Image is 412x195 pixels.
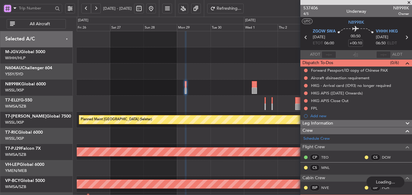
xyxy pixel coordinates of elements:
[310,52,320,58] span: ATOT
[321,165,335,170] a: MNL
[370,184,380,191] div: ISP
[313,40,323,46] span: ETOT
[310,154,320,161] div: CP
[5,98,20,102] span: T7-ELLY
[5,152,26,157] a: WMSA/SZB
[387,40,397,46] span: ELDT
[302,144,325,151] span: Flight Crew
[302,60,333,67] span: Dispatch To-Dos
[5,184,26,190] a: WMSA/SZB
[5,98,32,102] a: T7-ELLYG-550
[376,29,398,35] span: VHHH HKG
[311,75,370,80] div: Aircraft disinsection requirement
[103,6,132,11] span: [DATE] - [DATE]
[366,176,404,187] div: Loading...
[311,83,391,88] div: HKG - Arrival card (ID93) no longer required
[351,33,360,39] span: 00:50
[348,19,364,26] span: N8998K
[382,155,396,160] a: DCW
[5,146,21,151] span: T7-PJ29
[5,162,20,167] span: VH-LEP
[322,51,336,58] input: --:--
[311,91,363,96] div: HKG APIS ([DATE] Onwards)
[311,68,388,73] div: Forward Passport/ID copy of Chinese PAX
[376,34,388,40] span: [DATE]
[313,34,325,40] span: [DATE]
[5,50,45,54] a: M-JGVJGlobal 5000
[303,5,318,11] span: 537406
[321,155,335,160] a: TEO
[302,19,312,24] button: UTC
[5,55,25,61] a: WIHH/HLP
[5,130,18,135] span: T7-RIC
[144,24,177,31] div: Sun 28
[19,4,53,13] input: Trip Number
[81,115,152,124] div: Planned Maint [GEOGRAPHIC_DATA] (Seletar)
[207,4,244,13] button: Refreshing...
[110,24,144,31] div: Sat 27
[311,106,318,111] div: FPL
[303,136,330,142] a: Schedule Crew
[393,5,409,11] span: N8998K
[5,136,24,141] a: WSSL/XSP
[310,164,320,171] div: CS
[303,11,318,16] span: 4/5
[5,82,46,86] a: N8998KGlobal 6000
[324,40,334,46] span: 06:00
[5,87,24,93] a: WSSL/XSP
[211,24,244,31] div: Tue 30
[5,104,26,109] a: WMSA/SZB
[302,175,325,182] span: Cabin Crew
[5,50,21,54] span: M-JGVJ
[346,8,366,15] div: Underway
[393,11,409,16] span: Owner
[5,162,44,167] a: VH-LEPGlobal 6000
[302,120,333,127] span: Leg Information
[244,24,277,31] div: Wed 1
[310,113,409,118] div: Add new
[5,114,46,118] span: T7-[PERSON_NAME]
[245,18,255,23] div: [DATE]
[370,154,380,161] div: CS
[382,185,396,190] a: PCH
[5,82,21,86] span: N8998K
[177,24,210,31] div: Mon 29
[313,29,336,35] span: ZGOW SWA
[217,6,241,11] span: Refreshing...
[76,24,110,31] div: Fri 26
[5,130,43,135] a: T7-RICGlobal 6000
[5,114,71,118] a: T7-[PERSON_NAME]Global 7500
[392,52,402,58] span: ALDT
[5,179,20,183] span: VP-BCY
[302,127,313,134] span: Crew
[390,60,399,66] span: (0/6)
[310,184,320,191] div: ISP
[5,66,52,70] a: N604AUChallenger 604
[278,24,311,31] div: Thu 2
[5,179,45,183] a: VP-BCYGlobal 5000
[5,66,22,70] span: N604AU
[7,19,66,29] button: All Aircraft
[16,22,64,26] span: All Aircraft
[5,120,24,125] a: WSSL/XSP
[78,18,88,23] div: [DATE]
[5,71,23,77] a: YSSY/SYD
[311,98,349,103] div: HKG APIS Close Out
[321,185,335,190] a: NVE
[376,40,386,46] span: 06:50
[5,146,41,151] a: T7-PJ29Falcon 7X
[5,168,27,173] a: YMEN/MEB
